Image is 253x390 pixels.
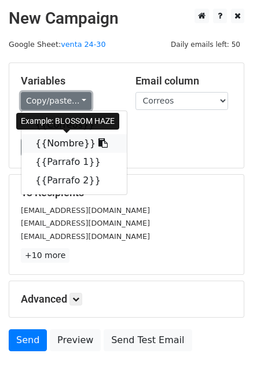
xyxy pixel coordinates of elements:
[167,40,244,49] a: Daily emails left: 50
[167,38,244,51] span: Daily emails left: 50
[16,113,119,130] div: Example: BLOSSOM HAZE
[9,9,244,28] h2: New Campaign
[9,329,47,351] a: Send
[21,206,150,215] small: [EMAIL_ADDRESS][DOMAIN_NAME]
[9,40,106,49] small: Google Sheet:
[50,329,101,351] a: Preview
[21,293,232,306] h5: Advanced
[21,75,118,87] h5: Variables
[195,334,253,390] div: Widget de chat
[195,334,253,390] iframe: Chat Widget
[21,134,127,153] a: {{Nombre}}
[21,153,127,171] a: {{Parrafo 1}}
[21,219,150,227] small: [EMAIL_ADDRESS][DOMAIN_NAME]
[21,232,150,241] small: [EMAIL_ADDRESS][DOMAIN_NAME]
[61,40,105,49] a: venta 24-30
[21,171,127,190] a: {{Parrafo 2}}
[135,75,233,87] h5: Email column
[104,329,192,351] a: Send Test Email
[21,248,69,263] a: +10 more
[21,92,91,110] a: Copy/paste...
